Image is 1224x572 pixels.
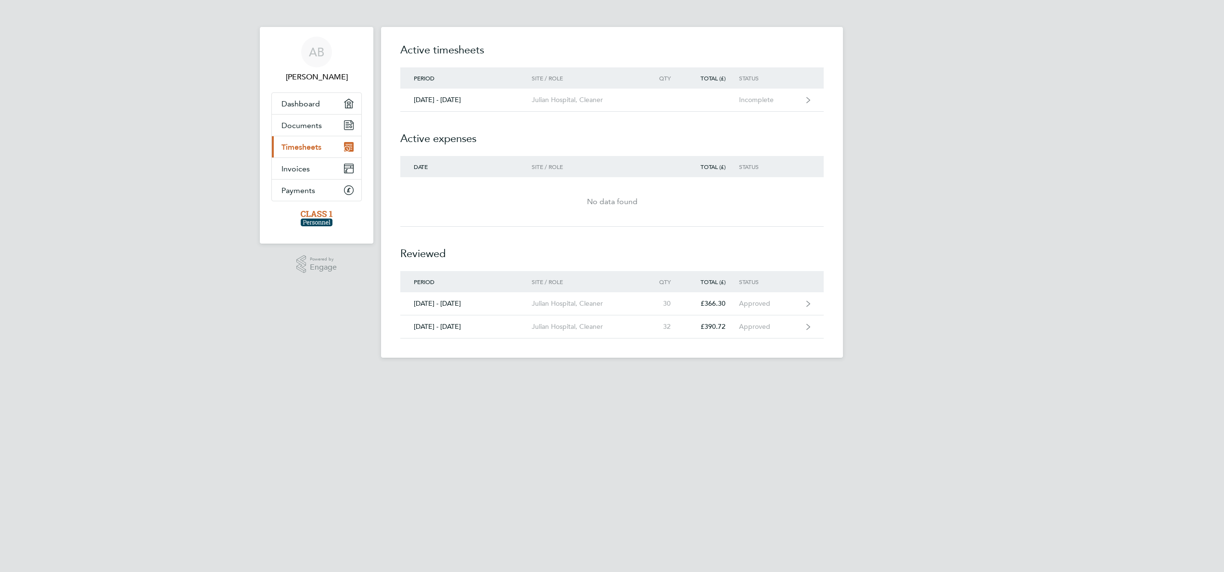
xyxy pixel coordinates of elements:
div: 30 [642,299,684,308]
span: Anthony Barrett [271,71,362,83]
h2: Active expenses [400,112,824,156]
div: Site / Role [532,75,642,81]
div: £390.72 [684,323,739,331]
div: Site / Role [532,163,642,170]
span: AB [309,46,324,58]
div: No data found [400,196,824,208]
a: Go to home page [271,211,362,226]
div: Status [739,278,798,285]
span: Dashboard [281,99,320,108]
a: Documents [272,115,361,136]
span: Timesheets [281,143,321,152]
a: AB[PERSON_NAME] [271,37,362,83]
div: Julian Hospital, Cleaner [532,299,642,308]
div: Julian Hospital, Cleaner [532,323,642,331]
div: Qty [642,75,684,81]
div: Status [739,163,798,170]
div: Site / Role [532,278,642,285]
span: Engage [310,263,337,272]
span: Invoices [281,164,310,173]
span: Payments [281,186,315,195]
img: class1personnel-logo-retina.png [301,211,333,226]
a: Powered byEngage [296,255,337,273]
a: [DATE] - [DATE]Julian Hospital, Cleaner30£366.30Approved [400,292,824,315]
div: Approved [739,323,798,331]
div: Approved [739,299,798,308]
h2: Reviewed [400,227,824,271]
div: £366.30 [684,299,739,308]
a: Timesheets [272,136,361,157]
div: [DATE] - [DATE] [400,299,532,308]
span: Period [414,278,434,286]
div: 32 [642,323,684,331]
nav: Main navigation [260,27,373,244]
a: Invoices [272,158,361,179]
div: Qty [642,278,684,285]
div: Total (£) [684,75,739,81]
a: Payments [272,180,361,201]
div: Total (£) [684,278,739,285]
h2: Active timesheets [400,42,824,67]
div: [DATE] - [DATE] [400,96,532,104]
a: Dashboard [272,93,361,114]
div: Status [739,75,798,81]
div: Total (£) [684,163,739,170]
div: [DATE] - [DATE] [400,323,532,331]
div: Incomplete [739,96,798,104]
span: Period [414,74,434,82]
div: Date [400,163,532,170]
span: Powered by [310,255,337,263]
span: Documents [281,121,322,130]
a: [DATE] - [DATE]Julian Hospital, Cleaner32£390.72Approved [400,315,824,338]
a: [DATE] - [DATE]Julian Hospital, CleanerIncomplete [400,89,824,112]
div: Julian Hospital, Cleaner [532,96,642,104]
